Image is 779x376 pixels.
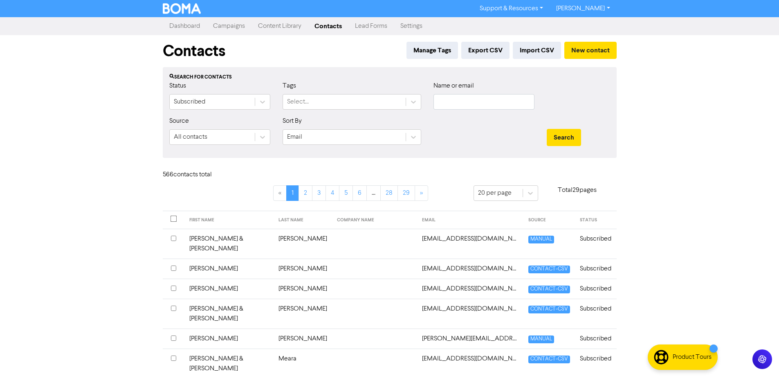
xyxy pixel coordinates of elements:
[575,329,616,349] td: Subscribed
[575,279,616,299] td: Subscribed
[251,18,308,34] a: Content Library
[417,211,523,229] th: EMAIL
[169,74,610,81] div: Search for contacts
[274,259,332,279] td: [PERSON_NAME]
[174,132,207,142] div: All contacts
[299,185,312,201] a: Page 2
[575,229,616,259] td: Subscribed
[274,279,332,299] td: [PERSON_NAME]
[332,211,417,229] th: COMPANY NAME
[184,259,274,279] td: [PERSON_NAME]
[397,185,415,201] a: Page 29
[461,42,510,59] button: Export CSV
[184,299,274,329] td: [PERSON_NAME] & [PERSON_NAME]
[575,259,616,279] td: Subscribed
[433,81,474,91] label: Name or email
[417,279,523,299] td: a1autowreckers@xtra.co.nz
[523,211,575,229] th: SOURCE
[308,18,348,34] a: Contacts
[274,229,332,259] td: [PERSON_NAME]
[287,97,309,107] div: Select...
[513,42,561,59] button: Import CSV
[564,42,617,59] button: New contact
[184,279,274,299] td: [PERSON_NAME]
[575,211,616,229] th: STATUS
[528,335,554,343] span: MANUAL
[174,97,205,107] div: Subscribed
[287,132,302,142] div: Email
[478,188,512,198] div: 20 per page
[417,259,523,279] td: 33heatherdawn@gmail.com
[339,185,353,201] a: Page 5
[274,329,332,349] td: [PERSON_NAME]
[286,185,299,201] a: Page 1 is your current page
[417,329,523,349] td: aaronh@maq.co.nz
[352,185,367,201] a: Page 6
[575,299,616,329] td: Subscribed
[406,42,458,59] button: Manage Tags
[528,356,570,363] span: CONTACT-CSV
[207,18,251,34] a: Campaigns
[184,329,274,349] td: [PERSON_NAME]
[473,2,550,15] a: Support & Resources
[417,229,523,259] td: 2sherwoodkitchens@gmail.com
[283,116,302,126] label: Sort By
[738,337,779,376] iframe: Chat Widget
[184,211,274,229] th: FIRST NAME
[274,211,332,229] th: LAST NAME
[274,299,332,329] td: [PERSON_NAME]
[163,42,225,61] h1: Contacts
[547,129,581,146] button: Search
[326,185,339,201] a: Page 4
[528,306,570,313] span: CONTACT-CSV
[550,2,616,15] a: [PERSON_NAME]
[163,3,201,14] img: BOMA Logo
[417,299,523,329] td: a5vee@hotmail.com
[163,171,228,179] h6: 566 contact s total
[528,236,554,243] span: MANUAL
[169,81,186,91] label: Status
[394,18,429,34] a: Settings
[528,286,570,293] span: CONTACT-CSV
[312,185,326,201] a: Page 3
[415,185,428,201] a: »
[184,229,274,259] td: [PERSON_NAME] & [PERSON_NAME]
[283,81,296,91] label: Tags
[348,18,394,34] a: Lead Forms
[538,185,617,195] p: Total 29 pages
[163,18,207,34] a: Dashboard
[169,116,189,126] label: Source
[380,185,398,201] a: Page 28
[528,266,570,273] span: CONTACT-CSV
